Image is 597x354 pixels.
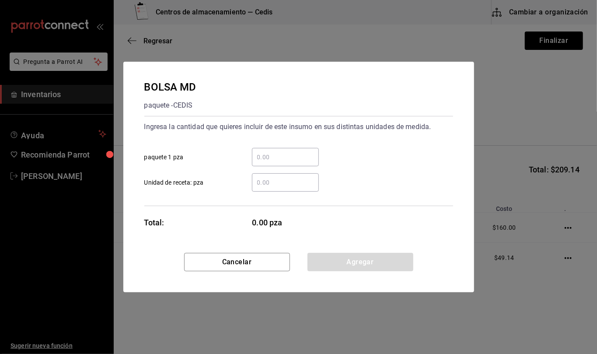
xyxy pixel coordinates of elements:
input: paquete 1 pza [252,152,319,162]
span: 0.00 pza [252,217,319,228]
div: BOLSA MD [144,79,196,95]
div: Total: [144,217,164,228]
span: paquete 1 pza [144,153,184,162]
div: Ingresa la cantidad que quieres incluir de este insumo en sus distintas unidades de medida. [144,120,453,134]
div: paquete - CEDIS [144,98,196,112]
input: Unidad de receta: pza [252,177,319,188]
button: Cancelar [184,253,290,271]
span: Unidad de receta: pza [144,178,204,187]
